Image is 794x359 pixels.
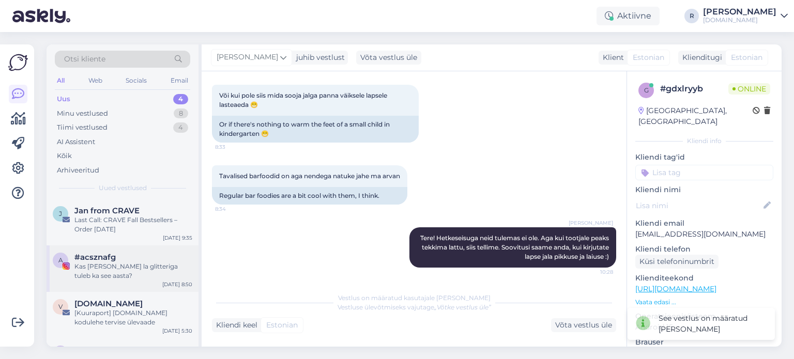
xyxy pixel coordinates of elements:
div: Or if there's nothing to warm the feet of a small child in kindergarten 😁 [212,116,419,143]
span: V [58,303,63,310]
img: Askly Logo [8,53,28,72]
span: Tavalised barfoodid on aga nendega natuke jahe ma arvan [219,172,400,180]
span: [PERSON_NAME] [569,219,613,227]
div: [GEOGRAPHIC_DATA], [GEOGRAPHIC_DATA] [638,105,753,127]
div: See vestlus on määratud [PERSON_NAME] [659,313,767,335]
span: a [58,256,63,264]
p: Kliendi telefon [635,244,773,255]
div: Küsi telefoninumbrit [635,255,719,269]
span: Vestlus on määratud kasutajale [PERSON_NAME] [338,294,491,302]
div: # gdxlryyb [660,83,728,95]
div: Tiimi vestlused [57,122,108,133]
div: Kliendi info [635,136,773,146]
span: 10:28 [574,268,613,276]
span: Otsi kliente [64,54,105,65]
div: Kliendi keel [212,320,257,331]
div: R [684,9,699,23]
div: [PERSON_NAME] [703,8,776,16]
span: 8:34 [215,205,254,213]
span: Online [728,83,770,95]
div: Võta vestlus üle [356,51,421,65]
span: Estonian [266,320,298,331]
span: Vestluse ülevõtmiseks vajutage [338,303,491,311]
p: Klienditeekond [635,273,773,284]
a: [PERSON_NAME][DOMAIN_NAME] [703,8,788,24]
span: Veebimajutus.ee [74,299,143,308]
div: Email [169,74,190,87]
p: Kliendi email [635,218,773,229]
span: Uued vestlused [99,183,147,193]
div: AI Assistent [57,137,95,147]
div: Regular bar foodies are a bit cool with them, I think. [212,187,407,205]
div: [Kuuraport] [DOMAIN_NAME] kodulehe tervise ülevaade [74,308,192,327]
div: 8 [174,108,188,119]
div: Uus [57,94,70,104]
p: Kliendi nimi [635,184,773,195]
div: Kas [PERSON_NAME] la glitteriga tuleb ka see aasta? [74,262,192,280]
div: Minu vestlused [57,108,108,119]
div: [DATE] 5:30 [162,327,192,335]
div: Last Call: CRAVE Fall Bestsellers – Order [DATE] [74,215,192,234]
div: Arhiveeritud [57,165,99,176]
p: Vaata edasi ... [635,298,773,307]
div: [DATE] 9:35 [163,234,192,242]
a: [URL][DOMAIN_NAME] [635,284,716,293]
input: Lisa nimi [636,200,761,211]
input: Lisa tag [635,165,773,180]
div: Klient [599,52,624,63]
span: #acsznafg [74,253,116,262]
span: Estonian [731,52,762,63]
span: Või kui pole siis mida sooja jalga panna väiksele lapsele lasteaeda 😁 [219,91,389,108]
span: Tere! Hetkeseisuga neid tulemas ei ole. Aga kui tootjale peaks tekkima lattu, siis tellime. Soovi... [420,234,610,260]
div: [DATE] 8:50 [162,280,192,288]
span: Estonian [633,52,664,63]
p: [EMAIL_ADDRESS][DOMAIN_NAME] [635,229,773,240]
span: J [59,210,62,217]
div: Aktiivne [597,7,660,25]
div: 4 [173,122,188,133]
div: Võta vestlus üle [551,318,616,332]
div: Web [86,74,104,87]
p: Kliendi tag'id [635,152,773,163]
span: g [644,86,649,94]
div: Klienditugi [678,52,722,63]
div: juhib vestlust [292,52,345,63]
span: Maret Laurimaa [74,346,142,355]
div: 4 [173,94,188,104]
div: Kõik [57,151,72,161]
div: All [55,74,67,87]
i: „Võtke vestlus üle” [434,303,491,311]
div: Socials [124,74,149,87]
span: Jan from CRAVE [74,206,140,215]
div: [DOMAIN_NAME] [703,16,776,24]
span: [PERSON_NAME] [217,52,278,63]
span: 8:33 [215,143,254,151]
